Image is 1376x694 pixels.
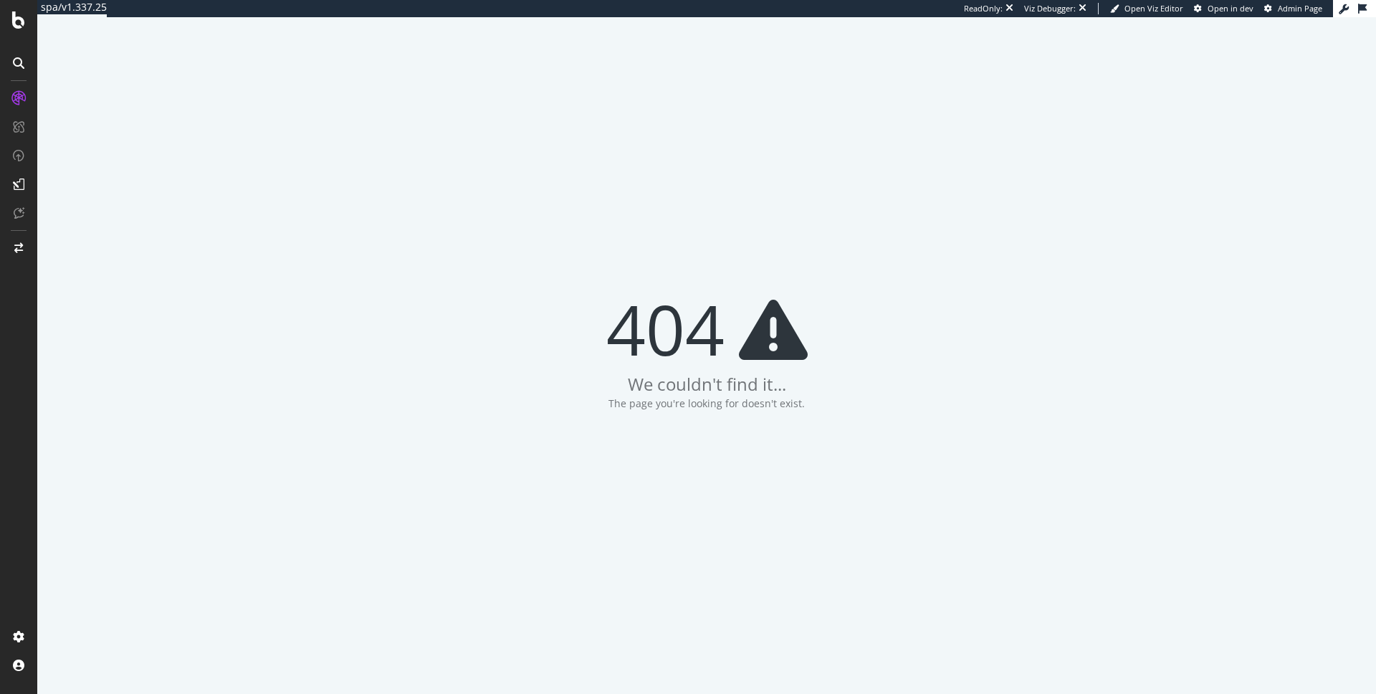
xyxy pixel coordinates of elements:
[628,372,786,396] div: We couldn't find it...
[1110,3,1183,14] a: Open Viz Editor
[964,3,1003,14] div: ReadOnly:
[608,396,805,411] div: The page you're looking for doesn't exist.
[1208,3,1253,14] span: Open in dev
[1124,3,1183,14] span: Open Viz Editor
[1194,3,1253,14] a: Open in dev
[1264,3,1322,14] a: Admin Page
[606,293,808,365] div: 404
[1278,3,1322,14] span: Admin Page
[1024,3,1076,14] div: Viz Debugger:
